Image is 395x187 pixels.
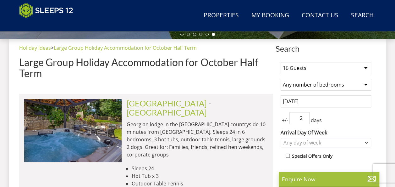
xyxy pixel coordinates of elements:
[127,108,207,117] a: [GEOGRAPHIC_DATA]
[19,44,51,51] a: Holiday Ideas
[51,44,54,51] span: >
[16,22,82,27] iframe: Customer reviews powered by Trustpilot
[249,8,292,23] a: My Booking
[127,121,268,158] p: Georgian lodge in the [GEOGRAPHIC_DATA] countryside 10 minutes from [GEOGRAPHIC_DATA]. Sleeps 24 ...
[132,172,268,180] li: Hot Tub x 3
[127,99,207,108] a: [GEOGRAPHIC_DATA]
[54,44,197,51] a: Large Group Holiday Accommodation for October Half Term
[24,99,122,162] img: open-uri20250716-22-em0v1f.original.
[201,8,241,23] a: Properties
[127,99,211,117] span: -
[19,3,73,18] img: Sleeps 12
[19,57,273,79] h1: Large Group Holiday Accommodation for October Half Term
[132,165,268,172] li: Sleeps 24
